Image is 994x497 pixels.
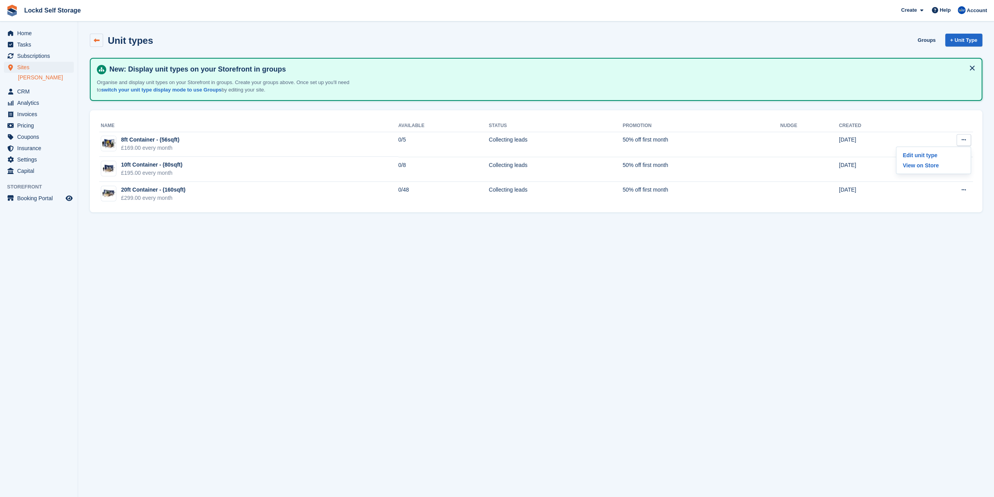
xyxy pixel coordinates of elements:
[4,193,74,204] a: menu
[945,34,982,47] a: + Unit Type
[17,62,64,73] span: Sites
[839,120,916,132] th: Created
[780,120,839,132] th: Nudge
[106,65,975,74] h4: New: Display unit types on your Storefront in groups
[623,182,780,206] td: 50% off first month
[4,39,74,50] a: menu
[623,157,780,182] td: 50% off first month
[4,120,74,131] a: menu
[839,157,916,182] td: [DATE]
[17,131,64,142] span: Coupons
[6,5,18,16] img: stora-icon-8386f47178a22dfd0bd8f6a31ec36ba5ce8667c1dd55bd0f319d3a0aa187defe.svg
[18,74,74,81] a: [PERSON_NAME]
[121,136,179,144] div: 8ft Container - (56sqft)
[839,132,916,157] td: [DATE]
[958,6,965,14] img: Jonny Bleach
[101,188,116,199] img: 20-ft-container.jpg
[17,193,64,204] span: Booking Portal
[64,194,74,203] a: Preview store
[967,7,987,14] span: Account
[4,97,74,108] a: menu
[489,157,623,182] td: Collecting leads
[4,165,74,176] a: menu
[101,87,221,93] a: switch your unit type display mode to use Groups
[940,6,951,14] span: Help
[4,143,74,154] a: menu
[839,182,916,206] td: [DATE]
[899,160,967,170] a: View on Store
[17,97,64,108] span: Analytics
[4,131,74,142] a: menu
[4,62,74,73] a: menu
[97,79,370,94] p: Organise and display unit types on your Storefront in groups. Create your groups above. Once set ...
[398,120,489,132] th: Available
[17,28,64,39] span: Home
[4,28,74,39] a: menu
[121,144,179,152] div: £169.00 every month
[4,86,74,97] a: menu
[99,120,398,132] th: Name
[17,109,64,120] span: Invoices
[121,186,186,194] div: 20ft Container - (160sqft)
[121,169,182,177] div: £195.00 every month
[101,163,116,174] img: 10-ft-container.jpg
[21,4,84,17] a: Lockd Self Storage
[398,132,489,157] td: 0/5
[17,165,64,176] span: Capital
[121,194,186,202] div: £299.00 every month
[398,182,489,206] td: 0/48
[121,161,182,169] div: 10ft Container - (80sqft)
[17,120,64,131] span: Pricing
[17,86,64,97] span: CRM
[4,109,74,120] a: menu
[623,132,780,157] td: 50% off first month
[108,35,153,46] h2: Unit types
[899,150,967,160] a: Edit unit type
[901,6,917,14] span: Create
[914,34,939,47] a: Groups
[4,50,74,61] a: menu
[17,154,64,165] span: Settings
[7,183,78,191] span: Storefront
[17,143,64,154] span: Insurance
[489,132,623,157] td: Collecting leads
[398,157,489,182] td: 0/8
[623,120,780,132] th: Promotion
[489,182,623,206] td: Collecting leads
[4,154,74,165] a: menu
[489,120,623,132] th: Status
[101,136,116,151] img: Your%20paragraph%20text%20(1).png
[17,50,64,61] span: Subscriptions
[17,39,64,50] span: Tasks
